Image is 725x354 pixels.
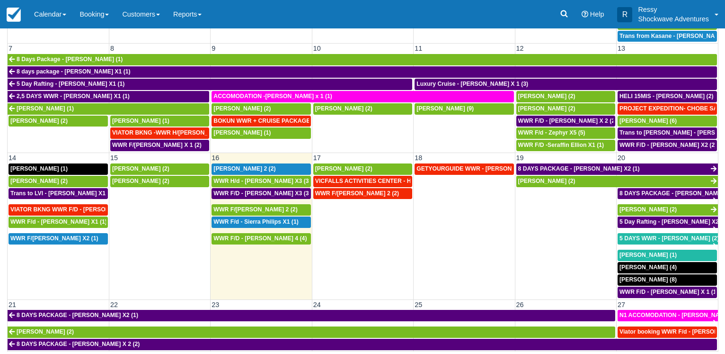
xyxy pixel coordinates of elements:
[8,91,209,102] a: 2,5 DAYS WWR - [PERSON_NAME] X1 (1)
[110,140,209,151] a: WWR F/[PERSON_NAME] X 1 (2)
[618,233,718,245] a: 5 DAYS WWR - [PERSON_NAME] (2)
[619,264,677,271] span: [PERSON_NAME] (4)
[212,204,310,216] a: WWR F/[PERSON_NAME] 2 (2)
[618,140,717,151] a: WWR F/D - [PERSON_NAME] X2 (2)
[619,289,718,295] span: WWR F/D - [PERSON_NAME] X 1 (1)
[17,56,123,63] span: 8 Days Package - [PERSON_NAME] (1)
[313,103,412,115] a: [PERSON_NAME] (2)
[212,103,310,115] a: [PERSON_NAME] (2)
[312,154,322,162] span: 17
[416,81,528,87] span: Luxury Cruise - [PERSON_NAME] X 1 (3)
[212,176,310,187] a: WWR H/d - [PERSON_NAME] X3 (3)
[416,105,474,112] span: [PERSON_NAME] (9)
[313,188,412,200] a: WWR F/[PERSON_NAME] 2 (2)
[618,287,717,298] a: WWR F/D - [PERSON_NAME] X 1 (1)
[315,190,399,197] span: WWR F/[PERSON_NAME] 2 (2)
[110,127,209,139] a: VIATOR BKNG -WWR H/[PERSON_NAME] X 2 (2)
[8,79,412,90] a: 5 Day Rafting - [PERSON_NAME] X1 (1)
[312,301,322,309] span: 24
[8,54,717,65] a: 8 Days Package - [PERSON_NAME] (1)
[617,154,626,162] span: 20
[10,178,68,184] span: [PERSON_NAME] (2)
[9,116,108,127] a: [PERSON_NAME] (2)
[213,178,310,184] span: WWR H/d - [PERSON_NAME] X3 (3)
[638,5,709,14] p: Ressy
[518,142,604,148] span: WWR F/D -Seraffin Ellion X1 (1)
[516,163,718,175] a: 8 DAYS PACKAGE - [PERSON_NAME] X2 (1)
[213,190,310,197] span: WWR F/D - [PERSON_NAME] X3 (3)
[112,165,169,172] span: [PERSON_NAME] (2)
[518,165,640,172] span: 8 DAYS PACKAGE - [PERSON_NAME] X2 (1)
[10,118,68,124] span: [PERSON_NAME] (2)
[213,118,401,124] span: BOKUN WWR + CRUISE PACKAGE - [PERSON_NAME] South X 2 (2)
[112,178,169,184] span: [PERSON_NAME] (2)
[414,301,423,309] span: 25
[618,327,717,338] a: Viator booking WWR F/d - [PERSON_NAME] 3 (3)
[212,127,310,139] a: [PERSON_NAME] (1)
[213,105,271,112] span: [PERSON_NAME] (2)
[10,218,107,225] span: WWR F/d - [PERSON_NAME] X1 (1)
[8,301,17,309] span: 21
[8,327,615,338] a: [PERSON_NAME] (2)
[516,116,615,127] a: WWR F/D - [PERSON_NAME] X 2 (2)
[212,188,310,200] a: WWR F/D - [PERSON_NAME] X3 (3)
[17,341,140,347] span: 8 DAYS PACKAGE - [PERSON_NAME] X 2 (2)
[619,93,714,100] span: HELI 15MIS - [PERSON_NAME] (2)
[618,127,717,139] a: Trans to [PERSON_NAME] - [PERSON_NAME] X 1 (2)
[8,103,209,115] a: [PERSON_NAME] (1)
[212,233,310,245] a: WWR F/D - [PERSON_NAME] 4 (4)
[312,45,322,52] span: 10
[17,93,130,100] span: 2,5 DAYS WWR - [PERSON_NAME] X1 (1)
[515,45,525,52] span: 12
[516,103,615,115] a: [PERSON_NAME] (2)
[414,154,423,162] span: 18
[9,188,108,200] a: Trans to LVI - [PERSON_NAME] X1 (1)
[618,217,718,228] a: 5 Day Rafting - [PERSON_NAME] X2 (2)
[516,91,615,102] a: [PERSON_NAME] (2)
[516,127,615,139] a: WWR F/d - Zephyr X5 (5)
[8,310,615,321] a: 8 DAYS PACKAGE - [PERSON_NAME] X2 (1)
[618,116,717,127] a: [PERSON_NAME] (6)
[10,165,68,172] span: [PERSON_NAME] (1)
[516,176,718,187] a: [PERSON_NAME] (2)
[617,301,626,309] span: 27
[582,11,588,18] i: Help
[10,190,114,197] span: Trans to LVI - [PERSON_NAME] X1 (1)
[211,154,220,162] span: 16
[618,31,717,42] a: Trans from Kasane - [PERSON_NAME] X4 (4)
[619,276,677,283] span: [PERSON_NAME] (8)
[518,118,617,124] span: WWR F/D - [PERSON_NAME] X 2 (2)
[213,165,275,172] span: [PERSON_NAME] 2 (2)
[9,217,108,228] a: WWR F/d - [PERSON_NAME] X1 (1)
[315,165,372,172] span: [PERSON_NAME] (2)
[8,339,717,350] a: 8 DAYS PACKAGE - [PERSON_NAME] X 2 (2)
[618,91,717,102] a: HELI 15MIS - [PERSON_NAME] (2)
[9,163,108,175] a: [PERSON_NAME] (1)
[618,274,717,286] a: [PERSON_NAME] (8)
[315,178,515,184] span: VICFALLS ACTIVITIES CENTER - HELICOPTER -[PERSON_NAME] X 4 (4)
[212,91,513,102] a: ACCOMODATION -[PERSON_NAME] x 1 (1)
[415,163,513,175] a: GETYOURGUIDE WWR - [PERSON_NAME] X 9 (9)
[8,45,13,52] span: 7
[619,142,716,148] span: WWR F/D - [PERSON_NAME] X2 (2)
[618,204,718,216] a: [PERSON_NAME] (2)
[212,116,310,127] a: BOKUN WWR + CRUISE PACKAGE - [PERSON_NAME] South X 2 (2)
[618,188,718,200] a: 8 DAYS PACKAGE - [PERSON_NAME] X 2 (2)
[10,206,151,213] span: VIATOR BKNG WWR F/D - [PERSON_NAME] X 1 (1)
[638,14,709,24] p: Shockwave Adventures
[7,8,21,22] img: checkfront-main-nav-mini-logo.png
[414,45,423,52] span: 11
[315,105,372,112] span: [PERSON_NAME] (2)
[618,262,717,273] a: [PERSON_NAME] (4)
[618,103,717,115] a: PROJECT EXPEDITION- CHOBE SAFARI - [GEOGRAPHIC_DATA][PERSON_NAME] 2 (2)
[211,45,216,52] span: 9
[213,129,271,136] span: [PERSON_NAME] (1)
[619,235,719,242] span: 5 DAYS WWR - [PERSON_NAME] (2)
[17,68,131,75] span: 8 days package - [PERSON_NAME] X1 (1)
[211,301,220,309] span: 23
[109,301,119,309] span: 22
[515,301,525,309] span: 26
[17,328,74,335] span: [PERSON_NAME] (2)
[416,165,553,172] span: GETYOURGUIDE WWR - [PERSON_NAME] X 9 (9)
[110,116,209,127] a: [PERSON_NAME] (1)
